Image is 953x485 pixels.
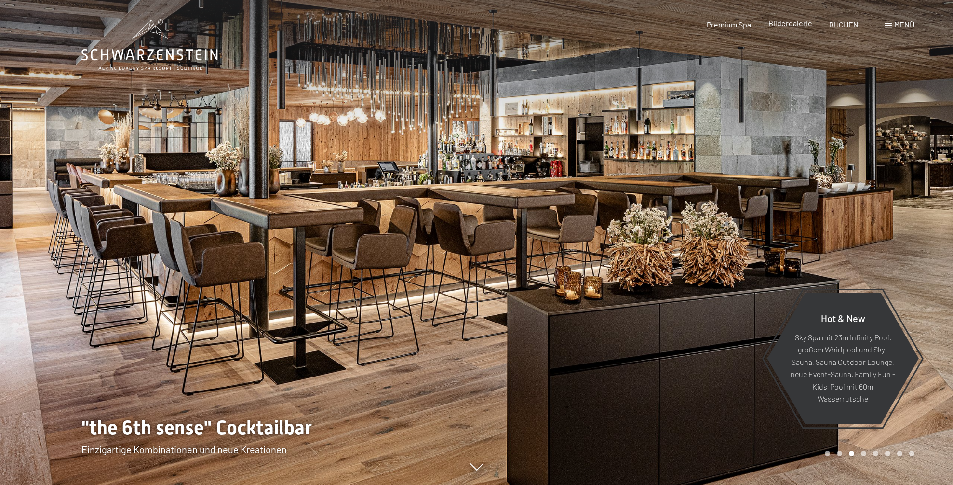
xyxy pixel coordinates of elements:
[707,20,751,29] a: Premium Spa
[861,451,866,456] div: Carousel Page 4
[885,451,890,456] div: Carousel Page 6
[821,312,865,323] span: Hot & New
[873,451,878,456] div: Carousel Page 5
[791,331,895,405] p: Sky Spa mit 23m Infinity Pool, großem Whirlpool und Sky-Sauna, Sauna Outdoor Lounge, neue Event-S...
[849,451,854,456] div: Carousel Page 3 (Current Slide)
[837,451,842,456] div: Carousel Page 2
[821,451,914,456] div: Carousel Pagination
[825,451,830,456] div: Carousel Page 1
[768,18,812,27] a: Bildergalerie
[829,20,859,29] a: BUCHEN
[909,451,914,456] div: Carousel Page 8
[897,451,902,456] div: Carousel Page 7
[766,292,919,425] a: Hot & New Sky Spa mit 23m Infinity Pool, großem Whirlpool und Sky-Sauna, Sauna Outdoor Lounge, ne...
[894,20,914,29] span: Menü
